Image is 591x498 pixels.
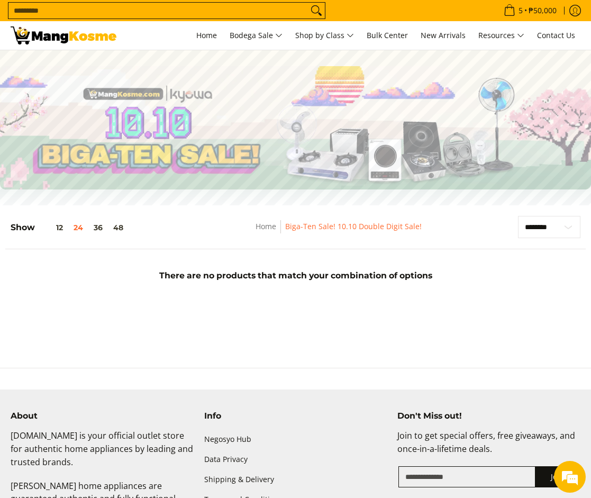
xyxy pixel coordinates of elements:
[204,411,387,421] h4: Info
[224,21,288,50] a: Bodega Sale
[415,21,471,50] a: New Arrivals
[367,30,408,40] span: Bulk Center
[127,21,580,50] nav: Main Menu
[361,21,413,50] a: Bulk Center
[535,466,580,487] button: Join
[204,429,387,449] a: Negosyo Hub
[11,222,129,233] h5: Show
[88,223,108,232] button: 36
[11,26,116,44] img: Biga-Ten Sale! 10.10 Double Digit Sale! | Mang Kosme
[11,411,194,421] h4: About
[397,429,580,466] p: Join to get special offers, free giveaways, and once-in-a-lifetime deals.
[532,21,580,50] a: Contact Us
[421,30,466,40] span: New Arrivals
[204,449,387,469] a: Data Privacy
[290,21,359,50] a: Shop by Class
[308,3,325,19] button: Search
[108,223,129,232] button: 48
[295,29,354,42] span: Shop by Class
[501,5,560,16] span: •
[196,30,217,40] span: Home
[473,21,530,50] a: Resources
[527,7,558,14] span: ₱50,000
[537,30,575,40] span: Contact Us
[5,270,586,281] h5: There are no products that match your combination of options
[194,220,484,244] nav: Breadcrumbs
[68,223,88,232] button: 24
[11,429,194,479] p: [DOMAIN_NAME] is your official outlet store for authentic home appliances by leading and trusted ...
[285,221,422,231] a: Biga-Ten Sale! 10.10 Double Digit Sale!
[478,29,524,42] span: Resources
[397,411,580,421] h4: Don't Miss out!
[256,221,276,231] a: Home
[35,223,68,232] button: 12
[517,7,524,14] span: 5
[204,469,387,490] a: Shipping & Delivery
[230,29,283,42] span: Bodega Sale
[191,21,222,50] a: Home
